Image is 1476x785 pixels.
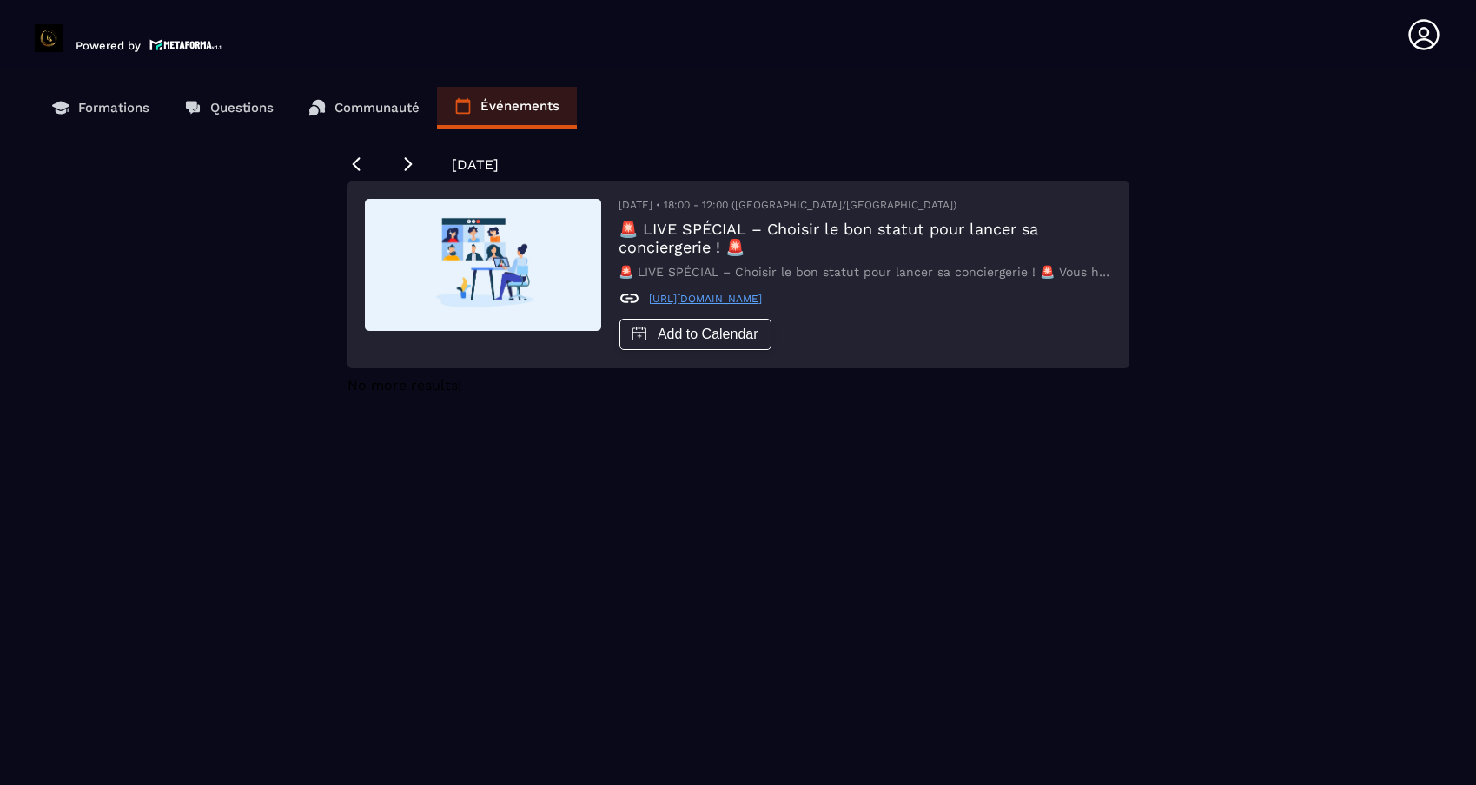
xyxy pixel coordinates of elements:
p: Powered by [76,39,141,52]
p: Questions [210,100,274,115]
img: logo-branding [35,24,63,52]
h3: 🚨 LIVE SPÉCIAL – Choisir le bon statut pour lancer sa conciergerie ! 🚨 [619,220,1112,256]
a: [URL][DOMAIN_NAME] [649,293,762,305]
img: logo [149,37,222,52]
p: Formations [78,100,149,115]
img: default event img [365,199,601,331]
span: No more results! [347,377,461,393]
span: [DATE] • 18:00 - 12:00 ([GEOGRAPHIC_DATA]/[GEOGRAPHIC_DATA]) [619,199,956,211]
a: Formations [35,87,167,129]
a: Communauté [291,87,437,129]
p: Communauté [334,100,420,115]
p: 🚨 LIVE SPÉCIAL – Choisir le bon statut pour lancer sa conciergerie ! 🚨 Vous hésitez entre Auto-En... [619,265,1112,279]
p: Événements [480,98,559,114]
span: [DATE] [452,156,499,173]
a: Événements [437,87,577,129]
a: Questions [167,87,291,129]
